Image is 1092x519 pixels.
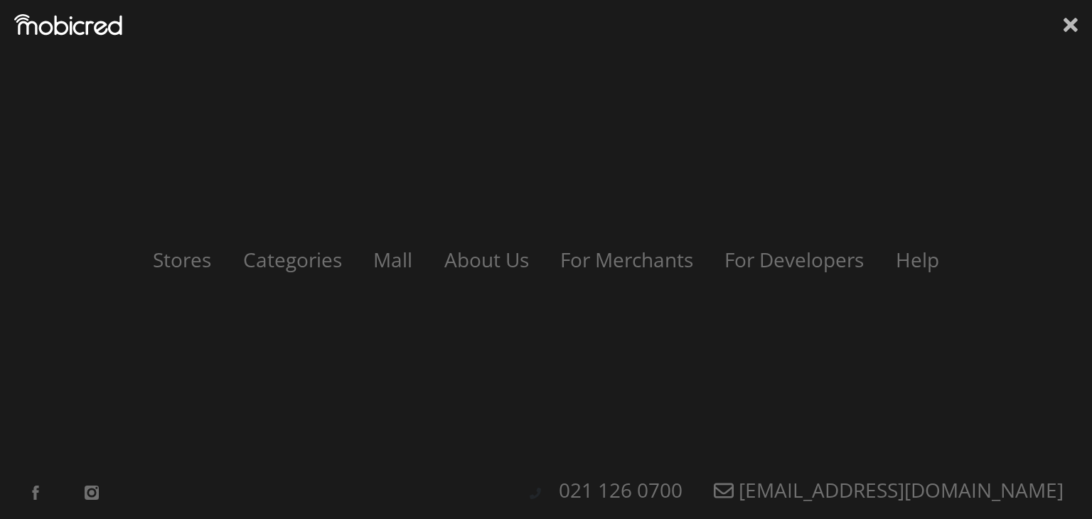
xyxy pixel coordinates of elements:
[546,246,707,273] a: For Merchants
[882,246,953,273] a: Help
[710,246,878,273] a: For Developers
[14,14,122,36] img: Mobicred
[229,246,356,273] a: Categories
[430,246,543,273] a: About Us
[359,246,427,273] a: Mall
[139,246,225,273] a: Stores
[700,476,1078,503] a: [EMAIL_ADDRESS][DOMAIN_NAME]
[545,476,697,503] a: 021 126 0700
